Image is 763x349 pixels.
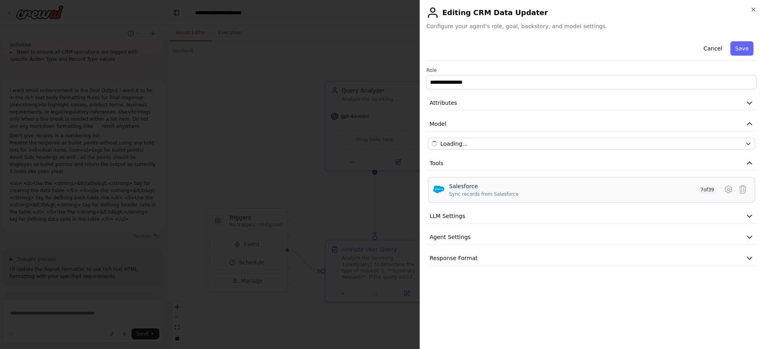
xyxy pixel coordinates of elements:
[736,182,750,197] button: Delete tool
[426,209,757,224] button: LLM Settings
[430,159,443,167] span: Tools
[426,117,757,131] button: Model
[430,99,457,107] span: Attributes
[433,184,444,195] img: Salesforce
[698,186,717,194] span: 7 of 39
[430,120,446,128] span: Model
[426,67,757,73] label: Role
[430,212,465,220] span: LLM Settings
[426,230,757,245] button: Agent Settings
[449,182,519,190] div: Salesforce
[430,233,471,241] span: Agent Settings
[699,41,727,56] button: Cancel
[730,41,753,56] button: Save
[449,191,519,197] div: Sync records from Salesforce
[428,138,755,150] button: Loading...
[426,156,757,171] button: Tools
[426,22,757,30] span: Configure your agent's role, goal, backstory, and model settings.
[430,254,478,262] span: Response Format
[721,182,736,197] button: Configure tool
[426,96,757,110] button: Attributes
[426,251,757,266] button: Response Format
[440,140,468,148] span: openai/gpt-4o-mini
[426,6,757,19] h2: Editing CRM Data Updater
